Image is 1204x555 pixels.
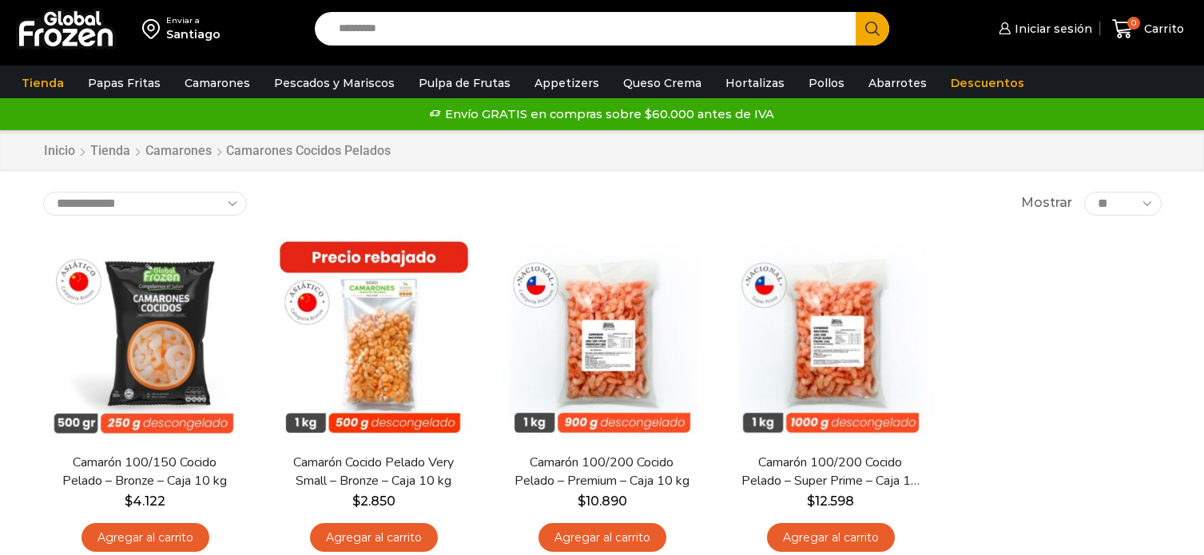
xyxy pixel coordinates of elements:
[43,142,76,161] a: Inicio
[43,142,391,161] nav: Breadcrumb
[266,68,403,98] a: Pescados y Mariscos
[578,494,586,509] span: $
[801,68,852,98] a: Pollos
[89,142,131,161] a: Tienda
[860,68,935,98] a: Abarrotes
[807,494,854,509] bdi: 12.598
[81,523,209,553] a: Agregar al carrito: “Camarón 100/150 Cocido Pelado - Bronze - Caja 10 kg”
[717,68,793,98] a: Hortalizas
[510,454,693,490] a: Camarón 100/200 Cocido Pelado – Premium – Caja 10 kg
[281,454,465,490] a: Camarón Cocido Pelado Very Small – Bronze – Caja 10 kg
[226,143,391,158] h1: Camarones Cocidos Pelados
[995,13,1092,45] a: Iniciar sesión
[856,12,889,46] button: Search button
[1108,10,1188,48] a: 0 Carrito
[125,494,165,509] bdi: 4.122
[943,68,1032,98] a: Descuentos
[352,494,395,509] bdi: 2.850
[310,523,438,553] a: Agregar al carrito: “Camarón Cocido Pelado Very Small - Bronze - Caja 10 kg”
[53,454,236,490] a: Camarón 100/150 Cocido Pelado – Bronze – Caja 10 kg
[807,494,815,509] span: $
[578,494,627,509] bdi: 10.890
[615,68,709,98] a: Queso Crema
[767,523,895,553] a: Agregar al carrito: “Camarón 100/200 Cocido Pelado - Super Prime - Caja 10 kg”
[1140,21,1184,37] span: Carrito
[527,68,607,98] a: Appetizers
[80,68,169,98] a: Papas Fritas
[538,523,666,553] a: Agregar al carrito: “Camarón 100/200 Cocido Pelado - Premium - Caja 10 kg”
[1011,21,1092,37] span: Iniciar sesión
[125,494,133,509] span: $
[142,15,166,42] img: address-field-icon.svg
[166,15,221,26] div: Enviar a
[166,26,221,42] div: Santiago
[14,68,72,98] a: Tienda
[738,454,922,490] a: Camarón 100/200 Cocido Pelado – Super Prime – Caja 10 kg
[145,142,213,161] a: Camarones
[352,494,360,509] span: $
[1021,194,1072,212] span: Mostrar
[177,68,258,98] a: Camarones
[43,192,247,216] select: Pedido de la tienda
[411,68,519,98] a: Pulpa de Frutas
[1127,17,1140,30] span: 0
